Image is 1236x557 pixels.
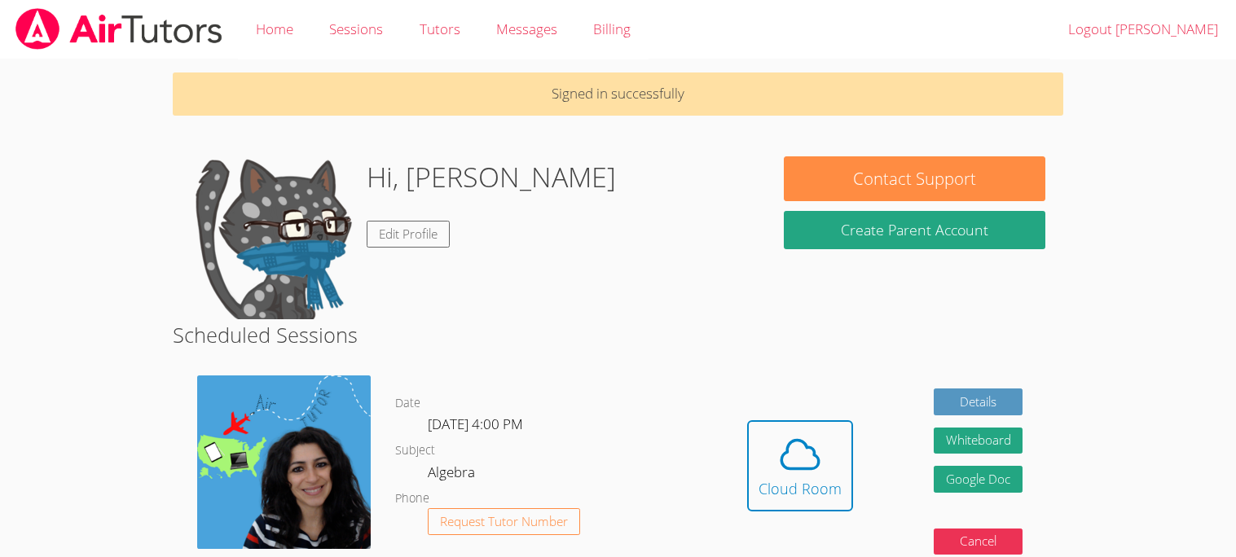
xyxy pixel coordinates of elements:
[784,156,1045,201] button: Contact Support
[784,211,1045,249] button: Create Parent Account
[395,393,420,414] dt: Date
[197,375,371,549] img: air%20tutor%20avatar.png
[440,515,568,528] span: Request Tutor Number
[428,414,523,433] span: [DATE] 4:00 PM
[191,156,354,319] img: default.png
[367,221,450,248] a: Edit Profile
[395,441,435,461] dt: Subject
[428,461,478,489] dd: Algebra
[934,528,1023,555] button: Cancel
[14,8,224,50] img: airtutors_banner-c4298cdbf04f3fff15de1276eac7730deb9818008684d7c2e4769d2f7ddbe033.png
[173,319,1062,350] h2: Scheduled Sessions
[496,20,557,38] span: Messages
[428,508,580,535] button: Request Tutor Number
[173,72,1062,116] p: Signed in successfully
[395,489,429,509] dt: Phone
[759,477,842,500] div: Cloud Room
[934,466,1023,493] a: Google Doc
[934,428,1023,454] button: Whiteboard
[367,156,616,198] h1: Hi, [PERSON_NAME]
[747,420,853,511] button: Cloud Room
[934,388,1023,415] a: Details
